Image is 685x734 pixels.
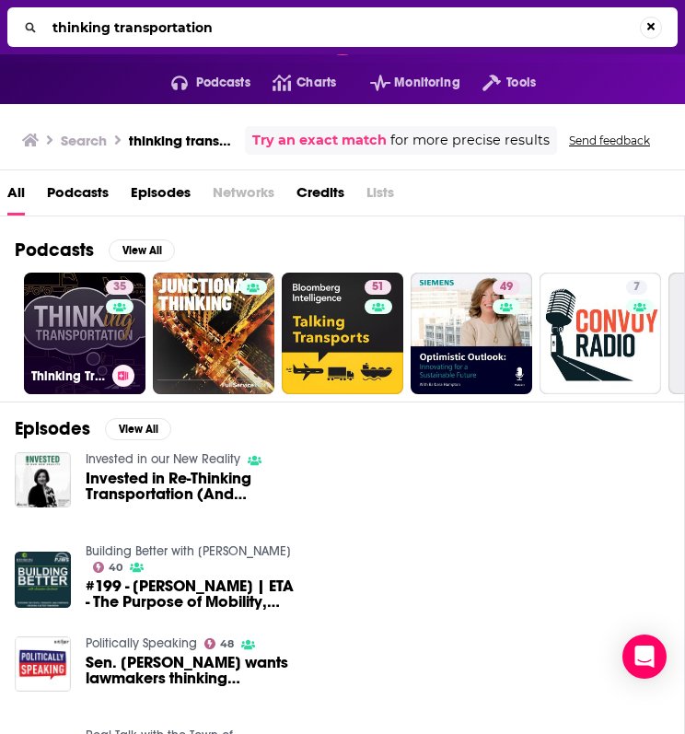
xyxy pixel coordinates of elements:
[366,178,394,216] span: Lists
[31,368,105,384] h3: Thinking Transportation: Engaging Conversations about Transportation Innovations
[93,562,123,573] a: 40
[149,68,250,98] button: open menu
[506,70,536,96] span: Tools
[348,68,460,98] button: open menu
[213,178,274,216] span: Networks
[113,278,126,297] span: 35
[390,130,550,151] span: for more precise results
[622,635,667,679] div: Open Intercom Messenger
[365,280,391,295] a: 51
[252,130,387,151] a: Try an exact match
[15,239,94,262] h2: Podcasts
[24,273,145,394] a: 35Thinking Transportation: Engaging Conversations about Transportation Innovations
[540,273,661,394] a: 7
[86,635,197,651] a: Politically Speaking
[86,655,296,686] a: Sen. Bill Eigel wants lawmakers thinking differently on transportation
[86,451,240,467] a: Invested in our New Reality
[106,280,134,295] a: 35
[15,239,175,262] a: PodcastsView All
[129,132,238,149] h3: thinking transportation
[282,273,403,394] a: 51
[86,655,296,686] span: Sen. [PERSON_NAME] wants lawmakers thinking differently on transportation
[500,278,513,297] span: 49
[15,452,71,508] img: Invested in Re-Thinking Transportation (And Everything Else)
[15,417,90,440] h2: Episodes
[204,638,235,649] a: 48
[109,564,122,572] span: 40
[563,133,656,148] button: Send feedback
[296,70,336,96] span: Charts
[86,543,291,559] a: Building Better with Brandon Bartneck
[86,578,296,610] span: #199 - [PERSON_NAME] | ETA - The Purpose of Mobility, Systems Thinking & Reimagining Transportation
[460,68,536,98] button: open menu
[250,68,336,98] a: Charts
[86,471,296,502] a: Invested in Re-Thinking Transportation (And Everything Else)
[411,273,532,394] a: 49
[105,418,171,440] button: View All
[47,178,109,216] a: Podcasts
[196,70,250,96] span: Podcasts
[7,178,25,216] a: All
[109,239,175,262] button: View All
[220,640,234,648] span: 48
[394,70,459,96] span: Monitoring
[15,552,71,608] img: #199 - Timothy Papandreou | ETA - The Purpose of Mobility, Systems Thinking & Reimagining Transpo...
[45,13,640,42] input: Search...
[372,278,384,297] span: 51
[633,278,640,297] span: 7
[15,636,71,693] img: Sen. Bill Eigel wants lawmakers thinking differently on transportation
[296,178,344,216] a: Credits
[131,178,191,216] a: Episodes
[86,578,296,610] a: #199 - Timothy Papandreou | ETA - The Purpose of Mobility, Systems Thinking & Reimagining Transpo...
[493,280,520,295] a: 49
[15,417,171,440] a: EpisodesView All
[61,132,107,149] h3: Search
[626,280,647,295] a: 7
[7,7,678,47] div: Search...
